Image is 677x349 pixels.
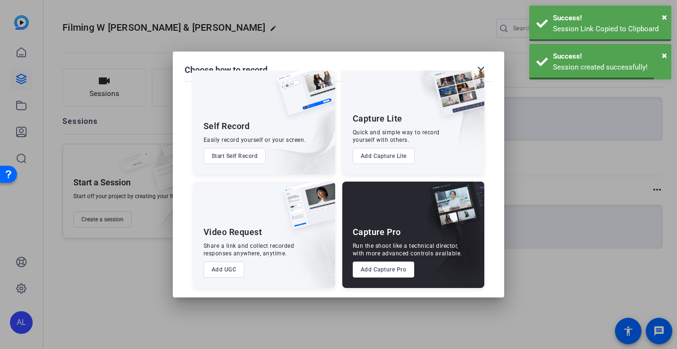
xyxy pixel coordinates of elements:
[662,10,667,24] button: Close
[662,50,667,61] span: ×
[553,62,664,73] div: Session created successfully!
[553,13,664,24] div: Success!
[662,48,667,62] button: Close
[553,24,664,35] div: Session Link Copied to Clipboard
[662,11,667,23] span: ×
[553,51,664,62] div: Success!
